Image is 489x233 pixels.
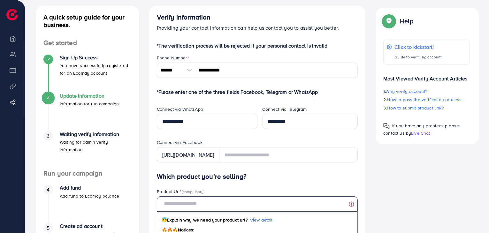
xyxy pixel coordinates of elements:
h4: Run your campaign [36,169,139,177]
span: How to submit product link? [387,105,444,111]
p: Waiting for admin verify information. [60,138,131,154]
h4: Waiting verify information [60,131,131,137]
p: Click to kickstart! [394,43,442,51]
span: 3 [47,132,50,139]
p: *The verification process will be rejected if your personal contact is invalid [157,42,358,49]
h4: A quick setup guide for your business. [36,13,139,29]
span: If you have any problem, please contact us by [383,123,459,136]
h4: Sign Up Success [60,55,131,61]
h4: Verify information [157,13,358,21]
span: 2 [47,94,50,101]
p: Providing your contact information can help us contact you to assist you better. [157,24,358,32]
span: Explain why we need your product url? [162,217,248,223]
p: 2. [383,96,470,103]
iframe: Chat [462,204,484,228]
p: Help [400,17,413,25]
li: Waiting verify information [36,131,139,169]
span: 🔥🔥🔥 [162,227,178,233]
label: Product Url [157,188,205,195]
span: Why verify account? [386,88,427,94]
span: View detail [250,217,273,223]
li: Sign Up Success [36,55,139,93]
img: Popup guide [383,15,395,27]
p: Information for run campaign. [60,100,120,108]
p: You have successfully registered for an Ecomdy account [60,62,131,77]
h4: Update Information [60,93,120,99]
p: Add fund to Ecomdy balance [60,192,119,200]
p: 1. [383,87,470,95]
h4: Create ad account [60,223,131,229]
p: Guide to verifying account [394,53,442,61]
p: *Please enter one of the three fields Facebook, Telegram or WhatsApp [157,88,358,96]
span: 😇 [162,217,167,223]
span: (compulsory) [182,189,205,194]
span: How to pass the verification process [387,96,462,103]
label: Connect via Facebook [157,139,202,146]
span: 4 [47,186,50,193]
li: Update Information [36,93,139,131]
img: Popup guide [383,123,390,129]
div: [URL][DOMAIN_NAME] [157,147,219,162]
label: Phone Number [157,55,189,61]
li: Add fund [36,185,139,223]
h4: Which product you’re selling? [157,173,358,181]
img: logo [6,9,18,20]
h4: Add fund [60,185,119,191]
span: Live Chat [411,130,430,136]
label: Connect via Telegram [263,106,307,112]
span: Notices: [162,227,195,233]
p: 3. [383,104,470,112]
span: 5 [47,224,50,232]
label: Connect via WhatsApp [157,106,203,112]
p: Most Viewed Verify Account Articles [383,70,470,82]
h4: Get started [36,39,139,47]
